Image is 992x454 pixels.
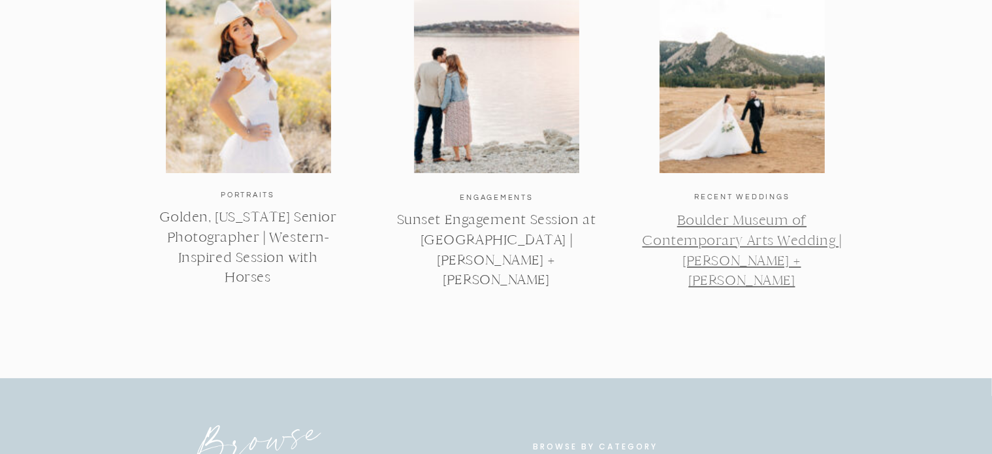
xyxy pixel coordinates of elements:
[397,211,596,288] a: Sunset Engagement Session at [GEOGRAPHIC_DATA] | [PERSON_NAME] + [PERSON_NAME]
[694,193,790,201] a: Recent Weddings
[534,440,670,453] h2: browse by category
[643,212,842,289] a: Boulder Museum of Contemporary Arts Wedding | [PERSON_NAME] + [PERSON_NAME]
[159,208,337,285] a: Golden, [US_STATE] Senior Photographer | Western-Inspired Session with Horses
[221,191,275,199] a: Portraits
[460,194,533,201] a: Engagements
